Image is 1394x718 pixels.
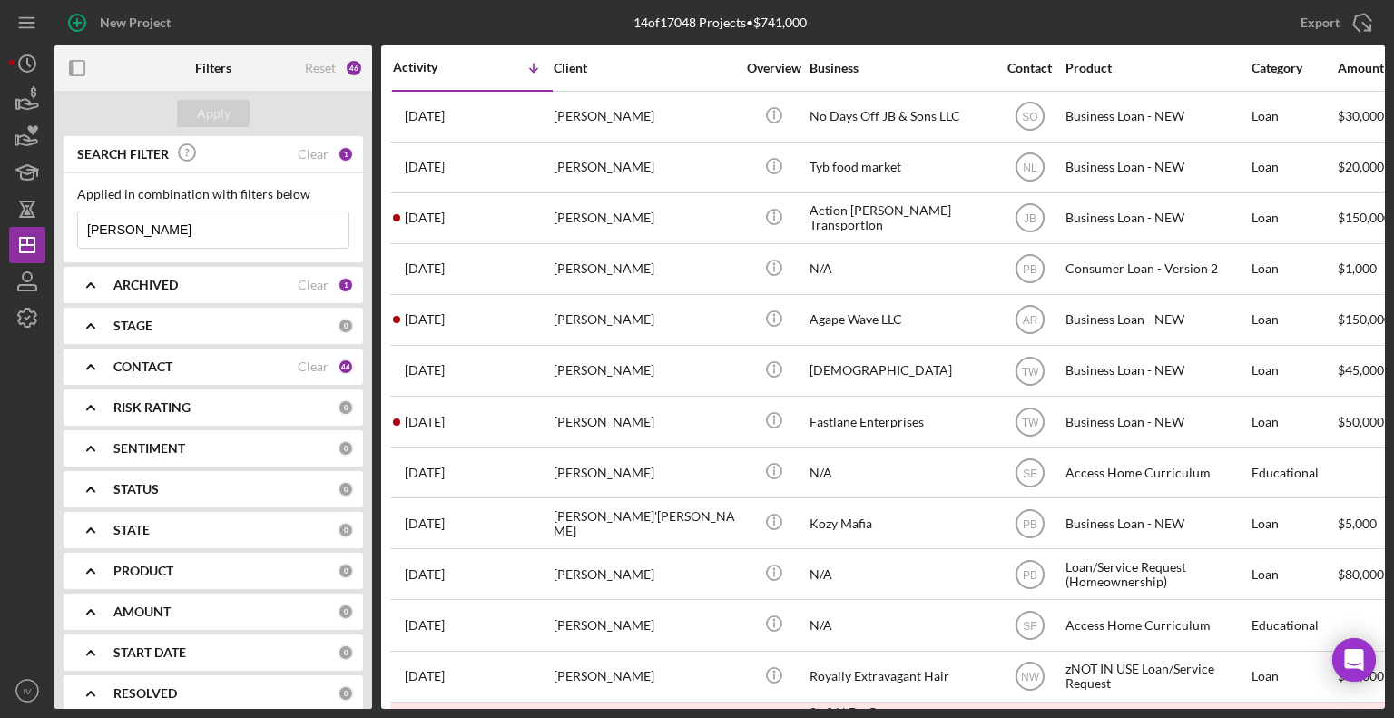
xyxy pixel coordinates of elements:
[338,604,354,620] div: 0
[405,618,445,633] time: 2024-06-08 03:51
[810,347,991,395] div: [DEMOGRAPHIC_DATA]
[338,685,354,702] div: 0
[810,93,991,141] div: No Days Off JB & Sons LLC
[810,61,991,75] div: Business
[1022,111,1037,123] text: SO
[633,15,807,30] div: 14 of 17048 Projects • $741,000
[405,160,445,174] time: 2025-07-23 17:14
[338,563,354,579] div: 0
[1065,499,1247,547] div: Business Loan - NEW
[1252,143,1336,192] div: Loan
[113,400,191,415] b: RISK RATING
[1021,365,1038,378] text: TW
[1065,448,1247,497] div: Access Home Curriculum
[338,318,354,334] div: 0
[810,296,991,344] div: Agape Wave LLC
[740,61,808,75] div: Overview
[996,61,1064,75] div: Contact
[305,61,336,75] div: Reset
[113,278,178,292] b: ARCHIVED
[1022,263,1036,276] text: PB
[1023,467,1036,479] text: SF
[1332,638,1376,682] div: Open Intercom Messenger
[1021,671,1040,684] text: NW
[113,686,177,701] b: RESOLVED
[298,147,329,162] div: Clear
[338,644,354,661] div: 0
[9,673,45,709] button: IV
[1065,93,1247,141] div: Business Loan - NEW
[1021,416,1038,428] text: TW
[405,363,445,378] time: 2025-04-04 21:19
[1065,601,1247,649] div: Access Home Curriculum
[113,482,159,497] b: STATUS
[113,564,173,578] b: PRODUCT
[1023,162,1037,174] text: NL
[1022,314,1037,327] text: AR
[554,601,735,649] div: [PERSON_NAME]
[810,194,991,242] div: Action [PERSON_NAME] TransportIon
[1252,194,1336,242] div: Loan
[1065,194,1247,242] div: Business Loan - NEW
[1065,398,1247,446] div: Business Loan - NEW
[405,466,445,480] time: 2025-02-13 17:42
[338,277,354,293] div: 1
[1252,601,1336,649] div: Educational
[810,245,991,293] div: N/A
[1022,568,1036,581] text: PB
[197,100,231,127] div: Apply
[77,147,169,162] b: SEARCH FILTER
[1252,398,1336,446] div: Loan
[810,499,991,547] div: Kozy Mafia
[1301,5,1340,41] div: Export
[1065,347,1247,395] div: Business Loan - NEW
[1065,296,1247,344] div: Business Loan - NEW
[298,278,329,292] div: Clear
[1252,653,1336,701] div: Loan
[1065,653,1247,701] div: zNOT IN USE Loan/Service Request
[554,194,735,242] div: [PERSON_NAME]
[554,653,735,701] div: [PERSON_NAME]
[810,398,991,446] div: Fastlane Enterprises
[23,686,32,696] text: IV
[195,61,231,75] b: Filters
[1065,143,1247,192] div: Business Loan - NEW
[338,481,354,497] div: 0
[113,605,171,619] b: AMOUNT
[554,245,735,293] div: [PERSON_NAME]
[1282,5,1385,41] button: Export
[113,523,150,537] b: STATE
[338,359,354,375] div: 44
[338,522,354,538] div: 0
[1065,61,1247,75] div: Product
[554,448,735,497] div: [PERSON_NAME]
[810,653,991,701] div: Royally Extravagant Hair
[405,109,445,123] time: 2025-08-18 20:49
[1065,550,1247,598] div: Loan/Service Request (Homeownership)
[554,296,735,344] div: [PERSON_NAME]
[1022,517,1036,530] text: PB
[405,567,445,582] time: 2024-07-25 06:44
[554,93,735,141] div: [PERSON_NAME]
[405,669,445,684] time: 2024-03-20 20:32
[405,516,445,531] time: 2024-12-12 20:32
[1252,347,1336,395] div: Loan
[810,550,991,598] div: N/A
[554,347,735,395] div: [PERSON_NAME]
[113,359,172,374] b: CONTACT
[405,261,445,276] time: 2025-05-12 15:22
[1252,245,1336,293] div: Loan
[810,601,991,649] div: N/A
[1065,245,1247,293] div: Consumer Loan - Version 2
[393,60,473,74] div: Activity
[298,359,329,374] div: Clear
[338,146,354,162] div: 1
[338,440,354,457] div: 0
[554,61,735,75] div: Client
[1252,61,1336,75] div: Category
[1252,550,1336,598] div: Loan
[405,415,445,429] time: 2025-04-02 16:33
[113,645,186,660] b: START DATE
[1252,296,1336,344] div: Loan
[810,448,991,497] div: N/A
